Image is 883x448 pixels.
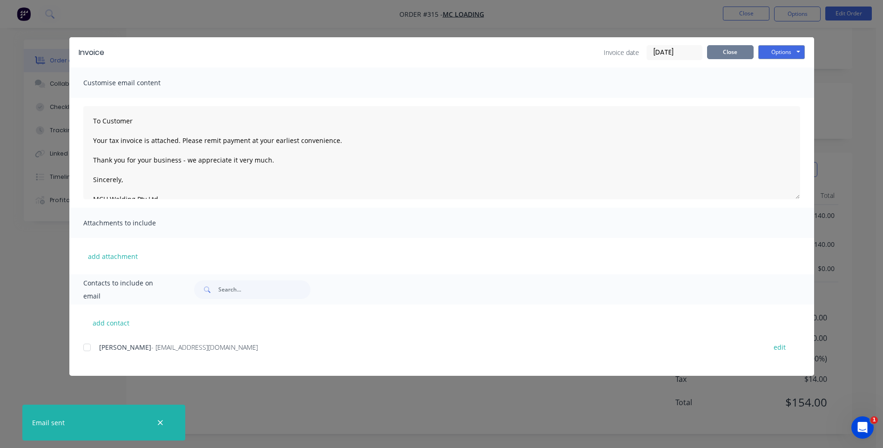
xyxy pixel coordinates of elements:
[768,341,791,353] button: edit
[83,277,171,303] span: Contacts to include on email
[707,45,754,59] button: Close
[604,48,639,57] span: Invoice date
[758,45,805,59] button: Options
[32,418,65,428] div: Email sent
[83,76,186,89] span: Customise email content
[870,416,878,424] span: 1
[83,316,139,330] button: add contact
[218,280,310,299] input: Search...
[83,217,186,230] span: Attachments to include
[83,106,800,199] textarea: To Customer Your tax invoice is attached. Please remit payment at your earliest convenience. Than...
[83,249,142,263] button: add attachment
[851,416,874,439] iframe: Intercom live chat
[151,343,258,352] span: - [EMAIL_ADDRESS][DOMAIN_NAME]
[99,343,151,352] span: [PERSON_NAME]
[79,47,104,58] div: Invoice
